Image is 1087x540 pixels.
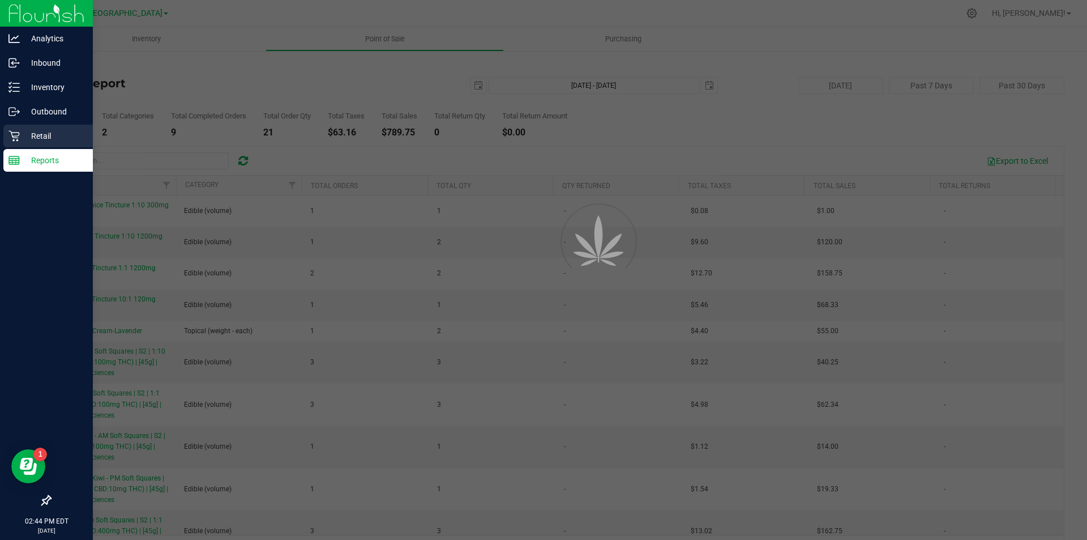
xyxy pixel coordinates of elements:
[8,130,20,142] inline-svg: Retail
[5,526,88,535] p: [DATE]
[8,33,20,44] inline-svg: Analytics
[20,32,88,45] p: Analytics
[8,82,20,93] inline-svg: Inventory
[8,106,20,117] inline-svg: Outbound
[11,449,45,483] iframe: Resource center
[5,516,88,526] p: 02:44 PM EDT
[20,105,88,118] p: Outbound
[33,448,47,461] iframe: Resource center unread badge
[8,155,20,166] inline-svg: Reports
[20,80,88,94] p: Inventory
[20,129,88,143] p: Retail
[20,154,88,167] p: Reports
[8,57,20,69] inline-svg: Inbound
[20,56,88,70] p: Inbound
